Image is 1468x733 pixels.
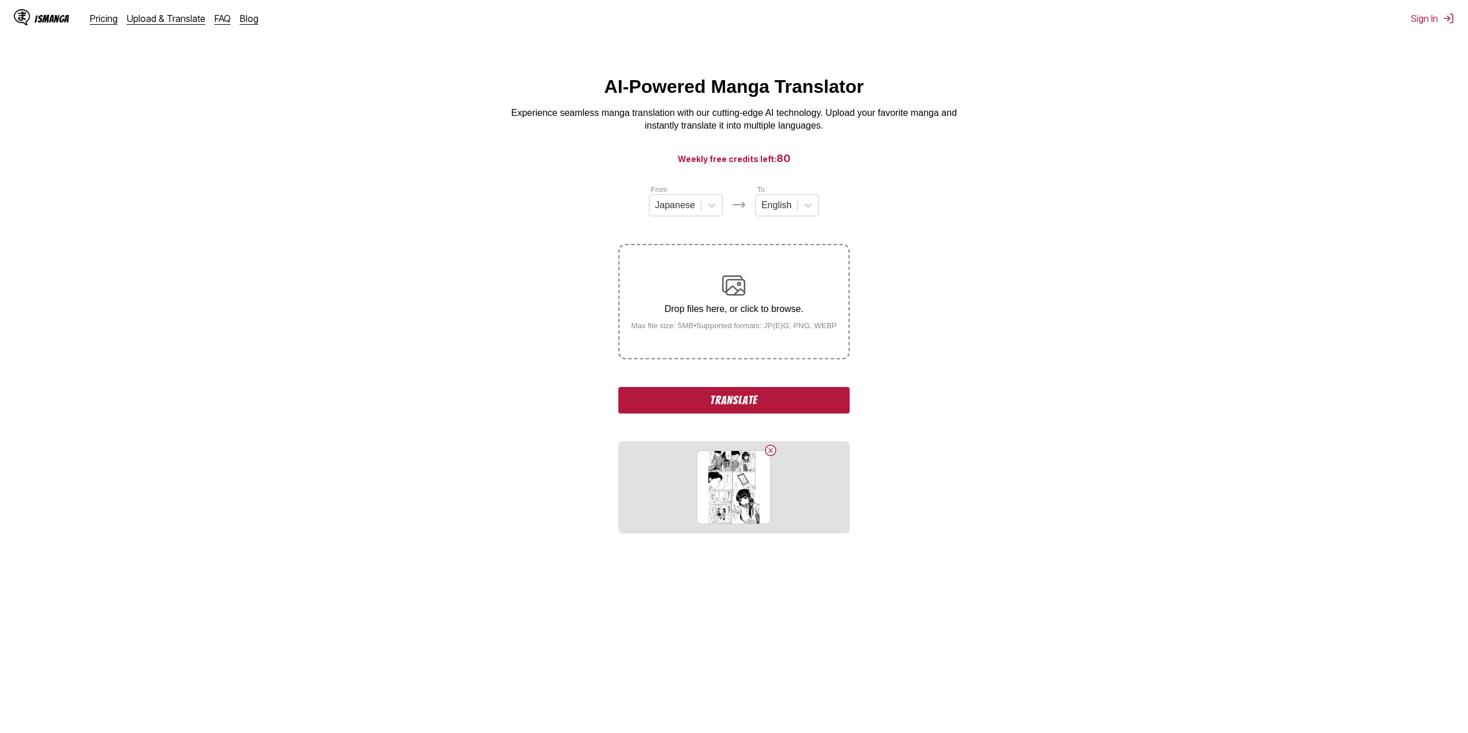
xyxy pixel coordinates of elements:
[651,186,667,194] label: From
[757,186,765,194] label: To
[90,13,118,24] a: Pricing
[622,304,846,314] p: Drop files here, or click to browse.
[776,152,791,164] span: 80
[35,13,69,24] div: IsManga
[732,198,746,212] img: Languages icon
[1443,13,1454,24] img: Sign out
[14,9,30,25] img: IsManga Logo
[14,9,90,28] a: IsManga LogoIsManga
[605,76,864,97] h1: AI-Powered Manga Translator
[1411,13,1454,24] button: Sign In
[764,443,778,457] button: Delete image
[215,13,231,24] a: FAQ
[28,151,1440,166] h3: Weekly free credits left:
[622,321,846,330] small: Max file size: 5MB • Supported formats: JP(E)G, PNG, WEBP
[127,13,205,24] a: Upload & Translate
[504,107,965,133] p: Experience seamless manga translation with our cutting-edge AI technology. Upload your favorite m...
[618,387,849,414] button: Translate
[240,13,258,24] a: Blog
